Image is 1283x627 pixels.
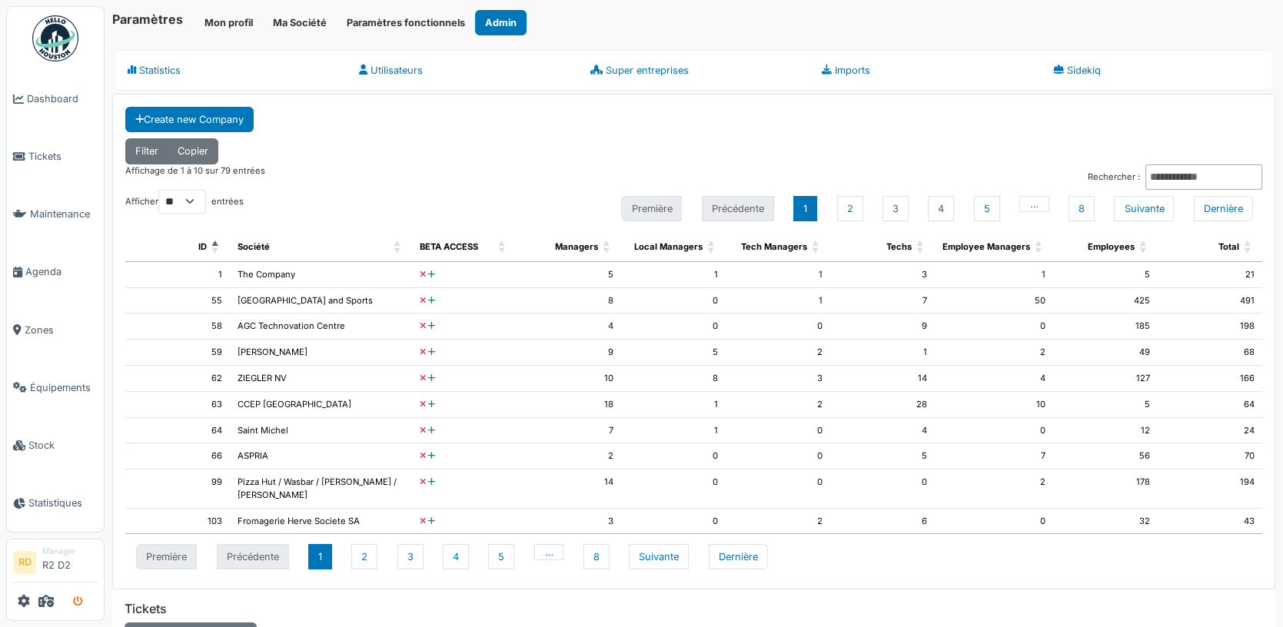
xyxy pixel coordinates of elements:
[621,288,726,314] td: 0
[125,418,230,444] td: 64
[882,196,909,221] button: 3
[263,10,337,35] button: Ma Société
[13,551,36,574] li: RD
[1088,171,1140,184] label: Rechercher :
[30,380,98,395] span: Équipements
[1053,340,1158,366] td: 49
[621,392,726,418] td: 1
[726,366,830,392] td: 3
[610,191,1262,227] nav: pagination
[634,241,703,252] span: translation missing: fr.user.local_managers
[397,544,424,569] button: 3
[7,301,104,359] a: Zones
[488,544,514,569] button: 5
[935,340,1053,366] td: 2
[125,340,230,366] td: 59
[115,50,347,91] a: Statistics
[1194,196,1253,221] button: Last
[726,443,830,469] td: 0
[830,340,935,366] td: 1
[1158,340,1262,366] td: 68
[125,164,265,190] div: Affichage de 1 à 10 sur 79 entrées
[238,241,270,252] span: Société
[125,107,254,132] a: Create new Company
[30,207,98,221] span: Maintenance
[1041,50,1272,91] a: Sidekiq
[555,241,598,252] span: translation missing: fr.user.managers
[230,469,412,509] td: Pizza Hut / Wasbar / [PERSON_NAME] / [PERSON_NAME]
[517,509,621,535] td: 3
[7,359,104,416] a: Équipements
[125,288,230,314] td: 55
[709,544,768,569] button: Last
[726,418,830,444] td: 0
[230,340,412,366] td: [PERSON_NAME]
[793,196,817,221] button: 1
[230,262,412,288] td: The Company
[935,443,1053,469] td: 7
[1158,392,1262,418] td: 64
[935,418,1053,444] td: 0
[7,243,104,300] a: Agenda
[583,544,610,569] button: 8
[125,539,1262,574] nav: pagination
[517,366,621,392] td: 10
[28,496,98,510] span: Statistiques
[1158,288,1262,314] td: 491
[125,313,230,340] td: 58
[928,196,954,221] button: 4
[1053,313,1158,340] td: 185
[1218,241,1239,252] span: Total
[726,262,830,288] td: 1
[230,509,412,535] td: Fromagerie Herve Societe SA
[475,10,527,35] button: Admin
[935,262,1053,288] td: 1
[1158,418,1262,444] td: 24
[230,288,412,314] td: [GEOGRAPHIC_DATA] and Sports
[7,70,104,128] a: Dashboard
[830,509,935,535] td: 6
[1139,233,1148,261] span: Employees: Activate to sort
[621,366,726,392] td: 8
[629,544,689,569] button: Next
[7,128,104,185] a: Tickets
[25,323,98,337] span: Zones
[935,469,1053,509] td: 2
[125,443,230,469] td: 66
[935,313,1053,340] td: 0
[32,15,78,61] img: Badge_color-CXgf-gQk.svg
[809,50,1041,91] a: Imports
[621,313,726,340] td: 0
[534,544,564,560] button: …
[726,392,830,418] td: 2
[621,418,726,444] td: 1
[916,233,926,261] span: Techs: Activate to sort
[498,233,507,261] span: BETA ACCESS: Activate to sort
[1053,469,1158,509] td: 178
[125,469,230,509] td: 99
[28,438,98,453] span: Stock
[578,50,809,91] a: Super entreprises
[707,233,716,261] span: Local Managers: Activate to sort
[125,190,244,214] label: Afficher entrées
[726,288,830,314] td: 1
[935,288,1053,314] td: 50
[194,10,263,35] button: Mon profil
[198,241,207,252] span: ID
[1035,233,1044,261] span: Employee Managers: Activate to sort
[1053,262,1158,288] td: 5
[125,366,230,392] td: 62
[230,313,412,340] td: AGC Technovation Centre
[112,12,183,27] h6: Paramètres
[230,366,412,392] td: ZIEGLER NV
[337,10,475,35] button: Paramètres fonctionnels
[830,392,935,418] td: 28
[1053,392,1158,418] td: 5
[1088,241,1135,252] span: translation missing: fr.user.employees
[125,392,230,418] td: 63
[1114,196,1174,221] button: Next
[1158,313,1262,340] td: 198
